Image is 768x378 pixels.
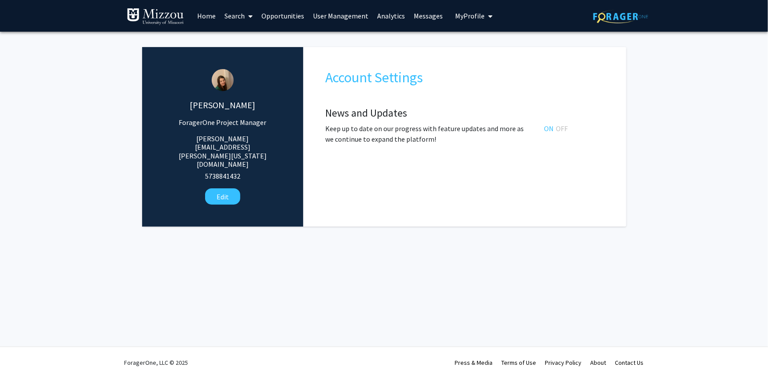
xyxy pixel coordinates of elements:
a: User Management [309,0,373,31]
a: Opportunities [257,0,309,31]
a: Press & Media [455,359,493,367]
iframe: Chat [7,338,37,371]
img: Profile Picture [212,69,234,91]
div: ForagerOne, LLC © 2025 [125,347,188,378]
h6: ForagerOne Project Manager [176,118,270,127]
img: University of Missouri Logo [127,8,184,26]
h6: [PERSON_NAME][EMAIL_ADDRESS][PERSON_NAME][US_STATE][DOMAIN_NAME] [176,135,270,169]
p: Keep up to date on our progress with feature updates and more as we continue to expand the platform! [325,123,531,144]
span: ON [544,124,556,133]
h4: News and Updates [325,107,604,120]
h6: 5738841432 [176,172,270,180]
a: Search [220,0,257,31]
button: Edit [205,188,240,205]
a: Home [193,0,220,31]
img: ForagerOne Logo [593,10,648,23]
span: OFF [556,124,568,133]
h2: Account Settings [325,69,604,86]
span: My Profile [456,11,485,20]
a: Privacy Policy [545,359,582,367]
h5: [PERSON_NAME] [176,100,270,110]
a: Messages [410,0,448,31]
a: Terms of Use [502,359,536,367]
a: About [591,359,606,367]
a: Analytics [373,0,410,31]
a: Contact Us [615,359,644,367]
